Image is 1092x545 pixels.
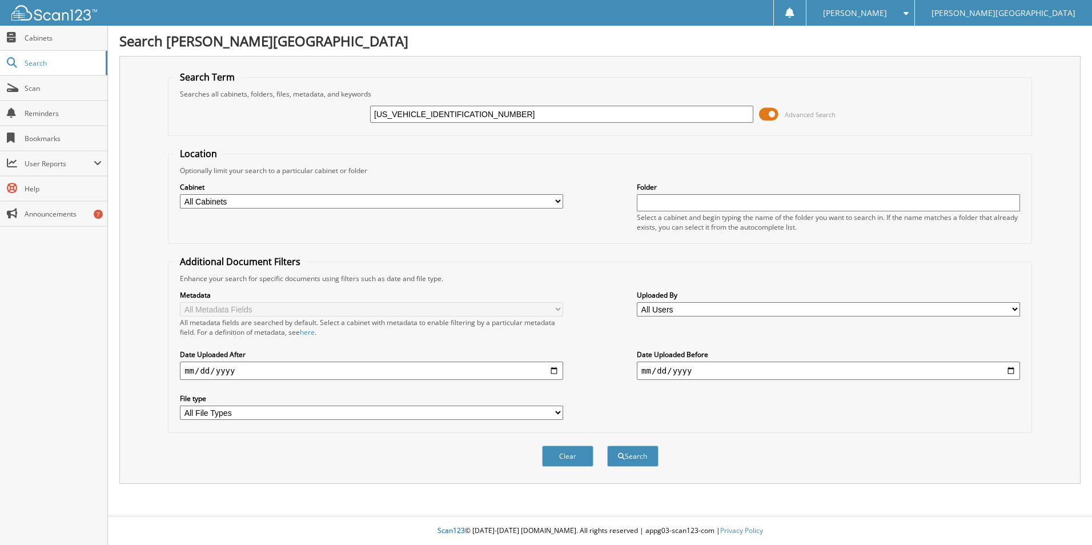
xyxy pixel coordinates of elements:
span: Search [25,58,100,68]
img: scan123-logo-white.svg [11,5,97,21]
span: Bookmarks [25,134,102,143]
span: User Reports [25,159,94,169]
span: Help [25,184,102,194]
span: Advanced Search [785,110,836,119]
div: © [DATE]-[DATE] [DOMAIN_NAME]. All rights reserved | appg03-scan123-com | [108,517,1092,545]
a: Privacy Policy [720,526,763,535]
span: Scan123 [437,526,465,535]
div: Select a cabinet and begin typing the name of the folder you want to search in. If the name match... [637,213,1020,232]
input: end [637,362,1020,380]
label: File type [180,394,563,403]
button: Search [607,446,659,467]
legend: Location [174,147,223,160]
span: Cabinets [25,33,102,43]
span: [PERSON_NAME] [823,10,887,17]
legend: Search Term [174,71,240,83]
input: start [180,362,563,380]
span: Announcements [25,209,102,219]
div: 7 [94,210,103,219]
span: [PERSON_NAME][GEOGRAPHIC_DATA] [932,10,1075,17]
a: here [300,327,315,337]
div: Searches all cabinets, folders, files, metadata, and keywords [174,89,1026,99]
span: Scan [25,83,102,93]
label: Date Uploaded After [180,350,563,359]
label: Folder [637,182,1020,192]
label: Uploaded By [637,290,1020,300]
label: Metadata [180,290,563,300]
label: Date Uploaded Before [637,350,1020,359]
div: Enhance your search for specific documents using filters such as date and file type. [174,274,1026,283]
h1: Search [PERSON_NAME][GEOGRAPHIC_DATA] [119,31,1081,50]
legend: Additional Document Filters [174,255,306,268]
div: All metadata fields are searched by default. Select a cabinet with metadata to enable filtering b... [180,318,563,337]
span: Reminders [25,109,102,118]
label: Cabinet [180,182,563,192]
button: Clear [542,446,593,467]
div: Optionally limit your search to a particular cabinet or folder [174,166,1026,175]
